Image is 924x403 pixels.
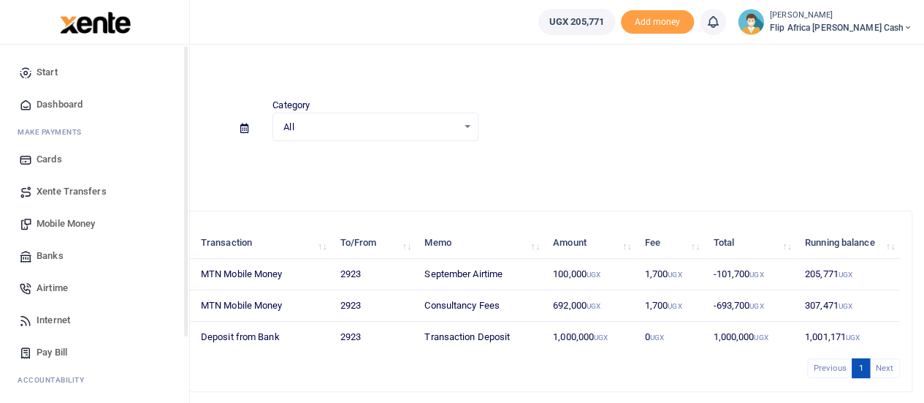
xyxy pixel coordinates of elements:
[37,65,58,80] span: Start
[749,271,763,279] small: UGX
[636,227,705,259] th: Fee: activate to sort column ascending
[37,281,68,295] span: Airtime
[650,334,664,342] small: UGX
[416,322,545,353] td: Transaction Deposit
[621,10,694,34] li: Toup your wallet
[193,259,332,290] td: MTN Mobile Money
[12,208,177,240] a: Mobile Money
[12,272,177,304] a: Airtime
[12,304,177,336] a: Internet
[56,159,912,174] p: Download
[532,9,621,35] li: Wallet ballance
[770,21,912,34] span: Flip Africa [PERSON_NAME] Cash
[538,9,615,35] a: UGX 205,771
[738,9,912,35] a: profile-user [PERSON_NAME] Flip Africa [PERSON_NAME] Cash
[636,259,705,290] td: 1,700
[770,10,912,22] small: [PERSON_NAME]
[549,15,604,29] span: UGX 205,771
[283,120,457,135] span: All
[846,334,860,342] small: UGX
[797,290,900,322] td: 307,471
[545,290,637,322] td: 692,000
[545,227,637,259] th: Amount: activate to sort column ascending
[332,322,416,353] td: 2923
[852,358,869,378] a: 1
[705,259,797,290] td: -101,700
[12,240,177,272] a: Banks
[272,98,310,113] label: Category
[37,216,95,231] span: Mobile Money
[545,259,637,290] td: 100,000
[37,345,67,360] span: Pay Bill
[705,290,797,322] td: -693,700
[621,15,694,26] a: Add money
[545,322,637,353] td: 1,000,000
[839,271,852,279] small: UGX
[332,227,416,259] th: To/From: activate to sort column ascending
[797,227,900,259] th: Running balance: activate to sort column ascending
[332,259,416,290] td: 2923
[193,227,332,259] th: Transaction: activate to sort column ascending
[797,259,900,290] td: 205,771
[332,290,416,322] td: 2923
[12,143,177,176] a: Cards
[37,184,107,199] span: Xente Transfers
[587,302,600,310] small: UGX
[68,357,409,380] div: Showing 1 to 3 of 3 entries
[37,249,64,263] span: Banks
[193,322,332,353] td: Deposit from Bank
[37,313,70,328] span: Internet
[12,176,177,208] a: Xente Transfers
[37,97,83,112] span: Dashboard
[12,336,177,369] a: Pay Bill
[754,334,768,342] small: UGX
[56,63,912,79] h4: Statements
[636,290,705,322] td: 1,700
[12,56,177,88] a: Start
[587,271,600,279] small: UGX
[705,227,797,259] th: Total: activate to sort column ascending
[25,127,82,138] span: ake Payments
[705,322,797,353] td: 1,000,000
[738,9,764,35] img: profile-user
[60,12,131,34] img: logo-large
[12,121,177,143] li: M
[636,322,705,353] td: 0
[416,227,545,259] th: Memo: activate to sort column ascending
[621,10,694,34] span: Add money
[668,271,681,279] small: UGX
[668,302,681,310] small: UGX
[416,290,545,322] td: Consultancy Fees
[839,302,852,310] small: UGX
[58,16,131,27] a: logo-small logo-large logo-large
[594,334,608,342] small: UGX
[797,322,900,353] td: 1,001,171
[12,88,177,121] a: Dashboard
[12,369,177,391] li: Ac
[193,290,332,322] td: MTN Mobile Money
[28,374,84,385] span: countability
[37,152,62,167] span: Cards
[749,302,763,310] small: UGX
[416,259,545,290] td: September Airtime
